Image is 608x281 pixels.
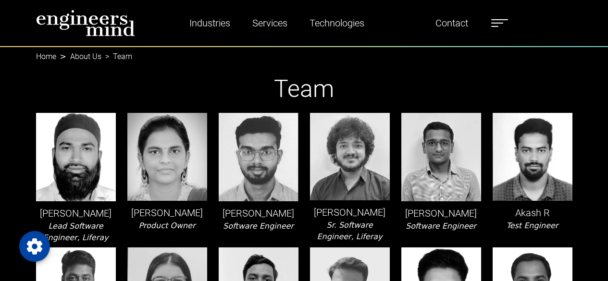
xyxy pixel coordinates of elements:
[401,206,481,220] p: [PERSON_NAME]
[138,221,195,230] i: Product Owner
[36,46,572,58] nav: breadcrumb
[127,113,207,201] img: leader-img
[223,221,294,231] i: Software Engineer
[493,113,572,201] img: leader-img
[493,206,572,220] p: Akash R
[36,74,572,103] h1: Team
[36,52,56,61] a: Home
[310,113,390,201] img: leader-img
[43,221,108,242] i: Lead Software Engineer, Liferay
[432,12,472,34] a: Contact
[70,52,101,61] a: About Us
[219,206,298,220] p: [PERSON_NAME]
[219,113,298,201] img: leader-img
[101,51,132,62] li: Team
[306,12,368,34] a: Technologies
[317,220,382,241] i: Sr. Software Engineer, Liferay
[406,221,476,231] i: Software Engineer
[36,113,116,201] img: leader-img
[401,113,481,202] img: leader-img
[310,205,390,220] p: [PERSON_NAME]
[36,10,135,37] img: logo
[507,221,558,230] i: Test Engineer
[248,12,291,34] a: Services
[186,12,234,34] a: Industries
[36,206,116,220] p: [PERSON_NAME]
[127,206,207,220] p: [PERSON_NAME]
